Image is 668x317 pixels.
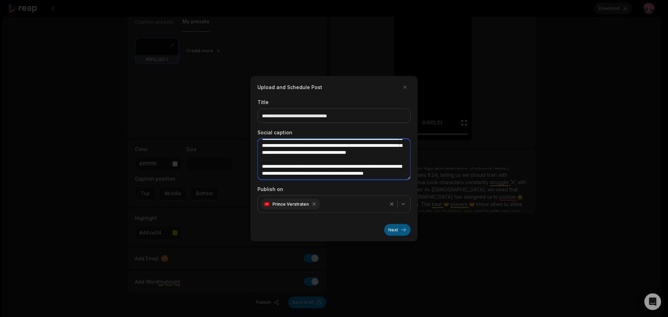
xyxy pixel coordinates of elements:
label: Publish on [257,185,411,192]
label: Social caption [257,128,411,136]
button: Prince Verstraten [257,195,411,213]
button: Next [384,224,411,236]
label: Title [257,98,411,105]
h2: Upload and Schedule Post [257,84,322,91]
div: Prince Verstraten [261,198,320,209]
